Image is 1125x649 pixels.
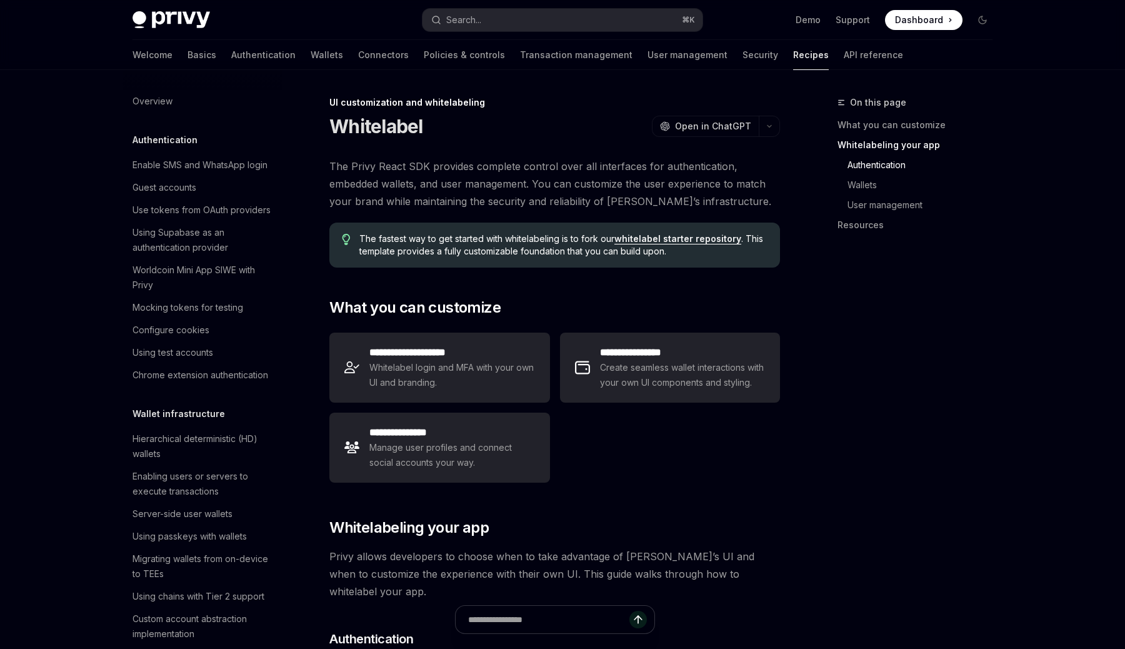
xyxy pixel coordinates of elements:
span: Create seamless wallet interactions with your own UI components and styling. [600,360,765,390]
div: Mocking tokens for testing [132,300,243,315]
a: Recipes [793,40,829,70]
span: Manage user profiles and connect social accounts your way. [369,440,534,470]
a: Guest accounts [122,176,282,199]
div: Using chains with Tier 2 support [132,589,264,604]
div: Using Supabase as an authentication provider [132,225,275,255]
a: Overview [122,90,282,113]
a: **** **** **** *Create seamless wallet interactions with your own UI components and styling. [560,333,780,403]
div: Configure cookies [132,323,209,338]
div: Using passkeys with wallets [132,529,247,544]
span: Whitelabel login and MFA with your own UI and branding. [369,360,534,390]
span: Dashboard [895,14,943,26]
button: Send message [629,611,647,628]
a: Worldcoin Mini App SIWE with Privy [122,259,282,296]
a: Authentication [837,155,1002,175]
a: Policies & controls [424,40,505,70]
span: The fastest way to get started with whitelabeling is to fork our . This template provides a fully... [359,233,767,258]
a: User management [647,40,727,70]
a: Basics [187,40,216,70]
a: Connectors [358,40,409,70]
div: Server-side user wallets [132,506,232,521]
a: Configure cookies [122,319,282,341]
a: Chrome extension authentication [122,364,282,386]
a: Migrating wallets from on-device to TEEs [122,548,282,585]
button: Open in ChatGPT [652,116,759,137]
a: Enabling users or servers to execute transactions [122,465,282,503]
a: Dashboard [885,10,962,30]
a: Using chains with Tier 2 support [122,585,282,608]
a: **** **** *****Manage user profiles and connect social accounts your way. [329,413,549,483]
div: Chrome extension authentication [132,368,268,383]
h5: Authentication [132,133,197,148]
h5: Wallet infrastructure [132,406,225,421]
a: Wallets [311,40,343,70]
a: Mocking tokens for testing [122,296,282,319]
div: Migrating wallets from on-device to TEEs [132,551,275,581]
span: Whitelabeling your app [329,518,489,538]
span: Privy allows developers to choose when to take advantage of [PERSON_NAME]’s UI and when to custom... [329,548,780,600]
div: Use tokens from OAuth providers [132,203,271,218]
a: Resources [837,215,1002,235]
div: Using test accounts [132,345,213,360]
span: What you can customize [329,298,501,318]
span: The Privy React SDK provides complete control over all interfaces for authentication, embedded wa... [329,158,780,210]
div: Overview [132,94,172,109]
input: Ask a question... [468,606,629,633]
a: Support [836,14,870,26]
div: Guest accounts [132,180,196,195]
a: Authentication [231,40,296,70]
a: Use tokens from OAuth providers [122,199,282,221]
h1: Whitelabel [329,115,423,138]
span: On this page [850,95,906,110]
a: Security [742,40,778,70]
button: Toggle dark mode [972,10,992,30]
div: Hierarchical deterministic (HD) wallets [132,431,275,461]
div: Enabling users or servers to execute transactions [132,469,275,499]
a: What you can customize [837,115,1002,135]
a: Server-side user wallets [122,503,282,525]
a: Transaction management [520,40,632,70]
a: Using test accounts [122,341,282,364]
svg: Tip [342,234,351,245]
button: Open search [422,9,702,31]
a: Wallets [837,175,1002,195]
a: Hierarchical deterministic (HD) wallets [122,428,282,465]
a: Enable SMS and WhatsApp login [122,154,282,176]
a: whitelabel starter repository [614,233,741,244]
a: Whitelabeling your app [837,135,1002,155]
a: Welcome [132,40,172,70]
a: User management [837,195,1002,215]
a: Demo [796,14,821,26]
div: Enable SMS and WhatsApp login [132,158,267,173]
a: Using passkeys with wallets [122,525,282,548]
div: Search... [446,13,481,28]
span: ⌘ K [682,15,695,25]
div: UI customization and whitelabeling [329,96,780,109]
a: Custom account abstraction implementation [122,608,282,645]
div: Worldcoin Mini App SIWE with Privy [132,263,275,293]
div: Custom account abstraction implementation [132,611,275,641]
span: Open in ChatGPT [675,120,751,133]
a: Using Supabase as an authentication provider [122,221,282,259]
img: dark logo [132,11,210,29]
a: API reference [844,40,903,70]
